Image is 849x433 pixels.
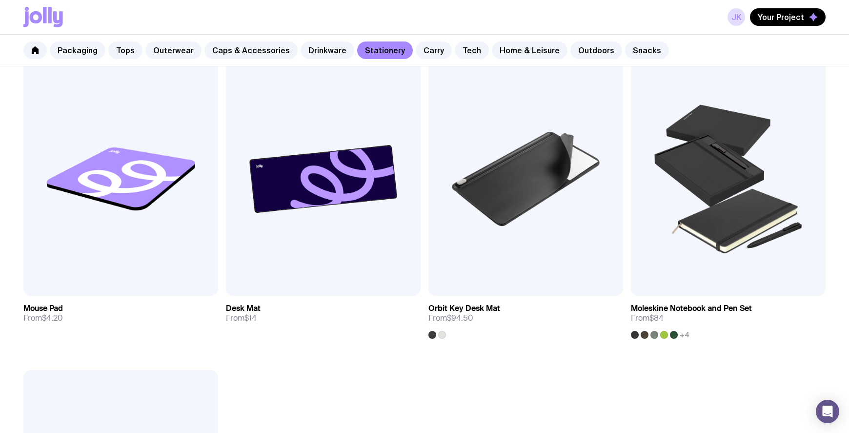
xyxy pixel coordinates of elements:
[680,331,689,339] span: +4
[631,296,826,339] a: Moleskine Notebook and Pen SetFrom$84+4
[447,313,473,323] span: $94.50
[23,304,63,313] h3: Mouse Pad
[226,313,257,323] span: From
[570,41,622,59] a: Outdoors
[145,41,202,59] a: Outerwear
[631,313,664,323] span: From
[23,296,218,331] a: Mouse PadFrom$4.20
[455,41,489,59] a: Tech
[301,41,354,59] a: Drinkware
[428,313,473,323] span: From
[50,41,105,59] a: Packaging
[816,400,839,423] div: Open Intercom Messenger
[108,41,142,59] a: Tops
[204,41,298,59] a: Caps & Accessories
[750,8,826,26] button: Your Project
[631,304,752,313] h3: Moleskine Notebook and Pen Set
[428,296,623,339] a: Orbit Key Desk MatFrom$94.50
[758,12,804,22] span: Your Project
[244,313,257,323] span: $14
[649,313,664,323] span: $84
[42,313,63,323] span: $4.20
[416,41,452,59] a: Carry
[226,304,261,313] h3: Desk Mat
[625,41,669,59] a: Snacks
[226,296,421,331] a: Desk MatFrom$14
[492,41,567,59] a: Home & Leisure
[23,313,63,323] span: From
[428,304,500,313] h3: Orbit Key Desk Mat
[357,41,413,59] a: Stationery
[728,8,745,26] a: JK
